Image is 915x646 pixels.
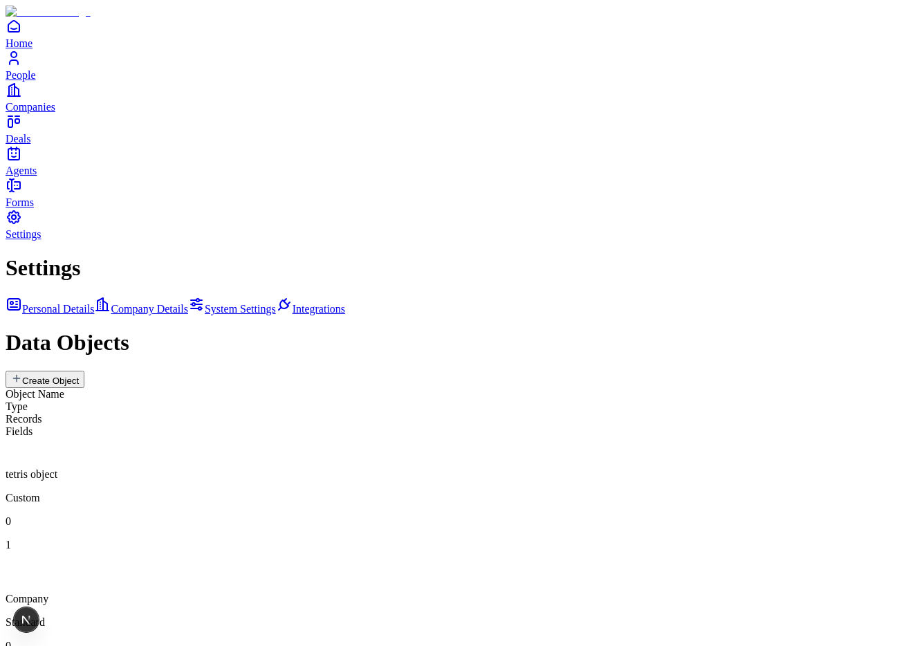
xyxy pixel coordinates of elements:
[188,303,276,315] a: System Settings
[293,303,345,315] span: Integrations
[276,303,345,315] a: Integrations
[6,468,909,481] p: tetris object
[6,255,909,281] h1: Settings
[6,82,909,113] a: Companies
[6,425,909,438] div: Fields
[6,593,909,605] p: Company
[6,133,30,145] span: Deals
[6,413,909,425] div: Records
[111,303,188,315] span: Company Details
[6,539,909,551] p: 1
[94,303,188,315] a: Company Details
[6,400,909,413] div: Type
[6,196,34,208] span: Forms
[6,18,909,49] a: Home
[6,37,33,49] span: Home
[6,388,909,400] div: Object Name
[6,50,909,81] a: People
[6,209,909,240] a: Settings
[6,6,91,18] img: Item Brain Logo
[205,303,276,315] span: System Settings
[6,165,37,176] span: Agents
[6,371,84,388] button: Create Object
[6,145,909,176] a: Agents
[6,228,41,240] span: Settings
[6,616,909,629] p: Standard
[6,303,94,315] a: Personal Details
[6,492,909,504] p: Custom
[6,177,909,208] a: Forms
[6,113,909,145] a: Deals
[6,330,909,356] h1: Data Objects
[6,69,36,81] span: People
[6,515,909,528] p: 0
[22,303,94,315] span: Personal Details
[6,101,55,113] span: Companies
